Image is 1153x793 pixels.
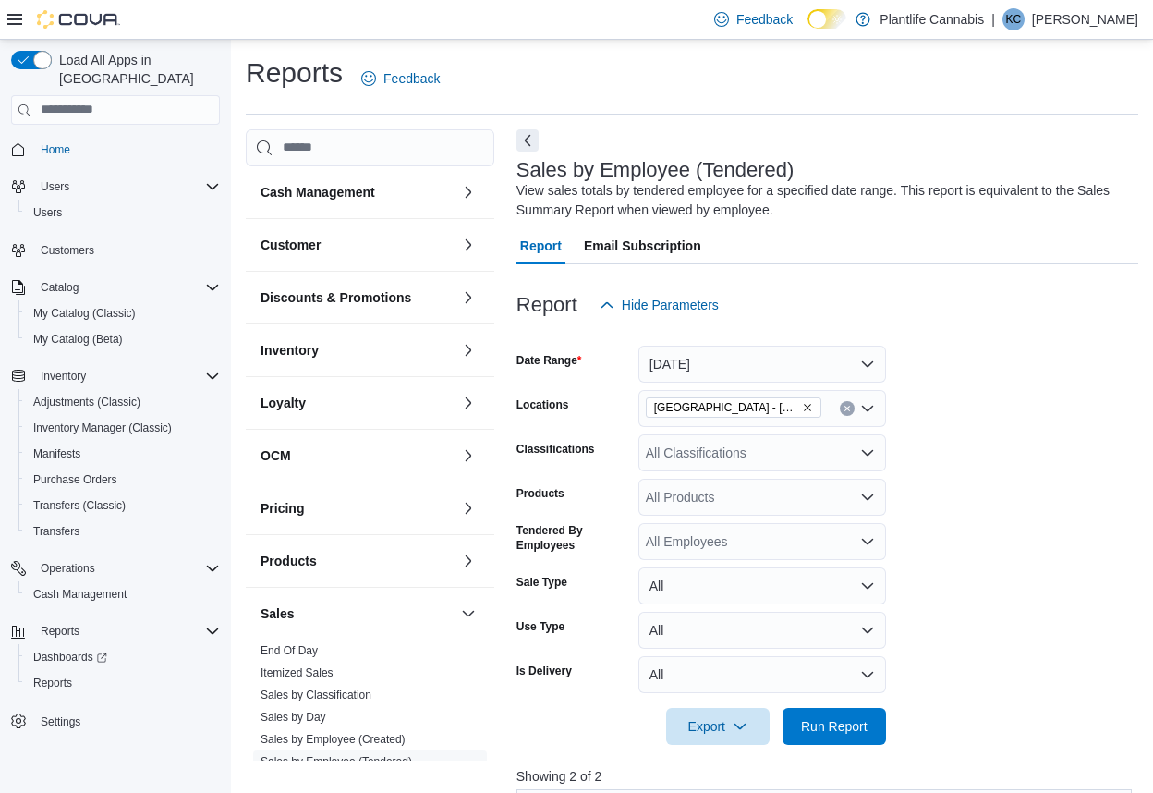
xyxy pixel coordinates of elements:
button: Settings [4,707,227,734]
span: Itemized Sales [261,665,334,680]
button: Discounts & Promotions [457,287,479,309]
span: Dark Mode [807,29,808,30]
span: Manifests [33,446,80,461]
a: Sales by Day [261,711,326,724]
span: Export [677,708,759,745]
span: Customers [33,238,220,262]
span: KC [1006,8,1022,30]
p: [PERSON_NAME] [1032,8,1138,30]
span: Cash Management [26,583,220,605]
span: Operations [41,561,95,576]
span: Hide Parameters [622,296,719,314]
span: Operations [33,557,220,579]
button: Catalog [33,276,86,299]
button: Open list of options [860,401,875,416]
span: [GEOGRAPHIC_DATA] - [GEOGRAPHIC_DATA] [654,398,798,417]
label: Tendered By Employees [516,523,631,553]
label: Use Type [516,619,564,634]
button: Reports [18,670,227,696]
button: Cash Management [18,581,227,607]
span: Settings [33,709,220,732]
a: Feedback [354,60,447,97]
a: Adjustments (Classic) [26,391,148,413]
span: Transfers [33,524,79,539]
h3: Products [261,552,317,570]
span: Feedback [383,69,440,88]
span: Reports [33,676,72,690]
button: Operations [33,557,103,579]
a: Cash Management [26,583,134,605]
span: Email Subscription [584,227,701,264]
button: Customer [261,236,454,254]
button: Pricing [457,497,479,519]
button: Discounts & Promotions [261,288,454,307]
button: OCM [457,445,479,467]
a: Purchase Orders [26,469,125,491]
div: View sales totals by tendered employee for a specified date range. This report is equivalent to t... [516,181,1129,220]
button: Cash Management [457,181,479,203]
label: Is Delivery [516,664,572,678]
p: Plantlife Cannabis [880,8,984,30]
label: Locations [516,397,569,412]
a: Inventory Manager (Classic) [26,417,179,439]
span: Dashboards [26,646,220,668]
span: Manifests [26,443,220,465]
button: Pricing [261,499,454,518]
span: Customers [41,243,94,258]
button: Open list of options [860,534,875,549]
span: Sales by Employee (Tendered) [261,754,412,769]
a: Itemized Sales [261,666,334,679]
span: Transfers [26,520,220,543]
span: Grande Prairie - Westgate [646,397,821,418]
h3: Inventory [261,341,319,360]
span: Settings [41,714,80,729]
input: Dark Mode [807,9,846,29]
span: Sales by Day [261,710,326,725]
button: OCM [261,446,454,465]
span: Sales by Employee (Created) [261,732,406,747]
button: All [638,656,886,693]
h3: Report [516,294,577,316]
button: Reports [33,620,87,642]
button: Run Report [783,708,886,745]
span: Home [33,138,220,161]
button: Next [516,129,539,152]
button: Sales [457,603,479,625]
a: Sales by Employee (Tendered) [261,755,412,768]
button: Customer [457,234,479,256]
button: Purchase Orders [18,467,227,493]
a: Customers [33,239,102,262]
nav: Complex example [11,128,220,783]
button: Inventory [4,363,227,389]
button: Home [4,136,227,163]
h3: OCM [261,446,291,465]
a: Settings [33,711,88,733]
button: Sales [261,604,454,623]
button: Operations [4,555,227,581]
span: End Of Day [261,643,318,658]
button: Customers [4,237,227,263]
a: Home [33,139,78,161]
a: Reports [26,672,79,694]
h3: Customer [261,236,321,254]
span: Reports [33,620,220,642]
span: Home [41,142,70,157]
button: Users [33,176,77,198]
button: [DATE] [638,346,886,383]
span: Catalog [41,280,79,295]
span: Inventory [41,369,86,384]
button: Inventory [261,341,454,360]
span: Users [33,205,62,220]
a: Transfers [26,520,87,543]
button: Inventory [457,339,479,361]
h3: Discounts & Promotions [261,288,411,307]
button: All [638,612,886,649]
span: Adjustments (Classic) [33,395,140,409]
h3: Cash Management [261,183,375,201]
button: Cash Management [261,183,454,201]
button: Inventory [33,365,93,387]
span: Feedback [736,10,793,29]
span: Inventory Manager (Classic) [26,417,220,439]
a: Users [26,201,69,224]
span: Dashboards [33,650,107,665]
